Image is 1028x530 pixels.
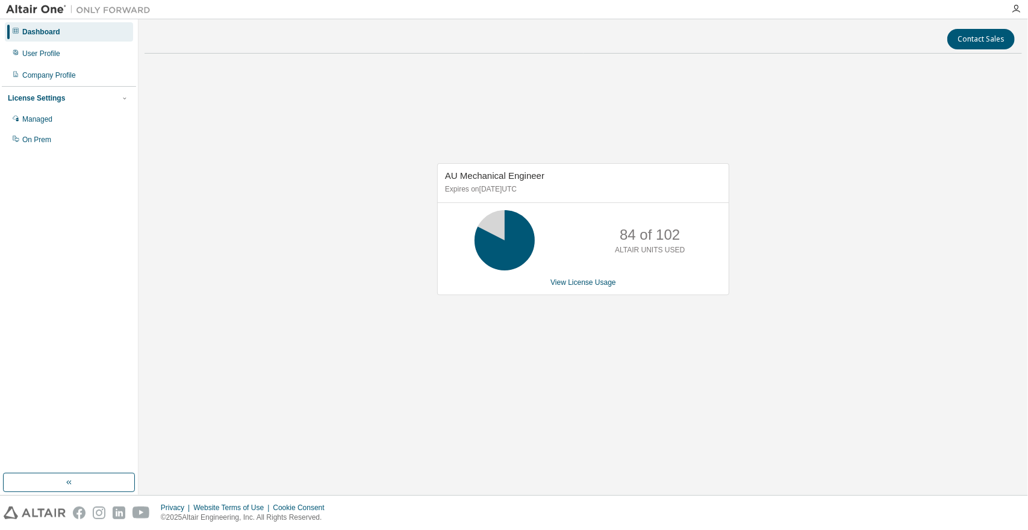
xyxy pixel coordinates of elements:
[8,93,65,103] div: License Settings
[161,513,332,523] p: © 2025 Altair Engineering, Inc. All Rights Reserved.
[6,4,157,16] img: Altair One
[445,184,718,195] p: Expires on [DATE] UTC
[113,507,125,519] img: linkedin.svg
[73,507,86,519] img: facebook.svg
[161,503,193,513] div: Privacy
[4,507,66,519] img: altair_logo.svg
[22,135,51,145] div: On Prem
[22,27,60,37] div: Dashboard
[620,225,680,245] p: 84 of 102
[22,114,52,124] div: Managed
[947,29,1015,49] button: Contact Sales
[193,503,273,513] div: Website Terms of Use
[273,503,331,513] div: Cookie Consent
[22,49,60,58] div: User Profile
[615,245,685,255] p: ALTAIR UNITS USED
[93,507,105,519] img: instagram.svg
[550,278,616,287] a: View License Usage
[445,170,544,181] span: AU Mechanical Engineer
[132,507,150,519] img: youtube.svg
[22,70,76,80] div: Company Profile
